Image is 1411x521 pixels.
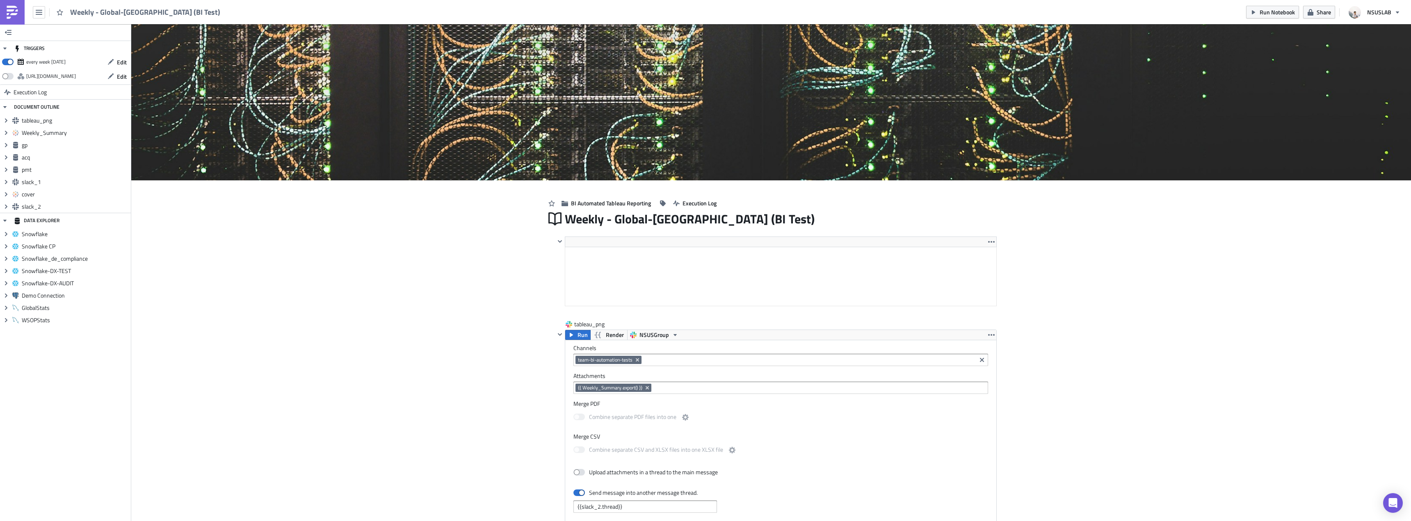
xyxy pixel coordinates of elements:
span: NSUSLAB [1367,8,1391,16]
div: DATA EXPLORER [14,213,59,228]
label: Upload attachments in a thread to the main message [573,469,718,476]
span: Run [578,330,588,340]
iframe: Rich Text Area [565,247,996,306]
span: Weekly - Global-[GEOGRAPHIC_DATA] (BI Test) [565,211,815,227]
span: Snowflake_de_compliance [22,255,129,262]
img: Cover Image [131,24,1411,180]
span: Edit [117,58,127,66]
button: Execution Log [669,197,721,209]
label: Attachments [573,372,988,380]
img: Avatar [1348,5,1362,19]
button: Remove Tag [634,356,642,364]
span: Run Notebook [1260,8,1295,16]
button: NSUSLAB [1344,3,1405,21]
button: Remove Tag [644,384,651,392]
span: BI Automated Tableau Reporting [571,199,651,207]
div: Open Intercom Messenger [1383,493,1403,513]
span: {{ Weekly_Summary.export() }} [578,384,642,391]
label: Merge PDF [573,400,988,407]
span: Share [1317,8,1331,16]
span: acq [22,154,129,161]
span: cover [22,191,129,198]
span: slack_2 [22,203,129,210]
span: Snowflake [22,230,129,238]
label: Combine separate CSV and XLSX files into one XLSX file [573,445,737,455]
span: Execution Log [14,85,47,100]
label: Combine separate PDF files into one [573,412,690,423]
div: DOCUMENT OUTLINE [14,100,59,114]
span: NSUSGroup [639,330,669,340]
label: Channels [573,344,988,352]
span: tableau_png [574,320,607,328]
span: GlobalStats [22,304,129,312]
span: Snowflake CP [22,243,129,250]
span: Snowflake-DX-TEST [22,267,129,275]
img: PushMetrics [6,6,19,19]
button: Run Notebook [1246,6,1299,18]
div: https://pushmetrics.io/api/v1/report/75rQdbmoZ4/webhook?token=0ff968b29ffb43a39827e642d23cfc4d [26,70,76,82]
span: Render [606,330,624,340]
span: pmt [22,166,129,173]
button: NSUSGroup [627,330,681,340]
span: slack_1 [22,178,129,186]
span: tableau_png [22,117,129,124]
button: Edit [103,56,131,68]
label: Merge CSV [573,433,988,440]
span: Execution Log [683,199,717,207]
button: Hide content [555,237,565,246]
span: Demo Connection [22,292,129,299]
button: Clear selected items [977,355,987,365]
input: {{ slack_1.thread }} [573,501,717,513]
span: Weekly_Summary [22,129,129,137]
span: WSOPStats [22,316,129,324]
button: Combine separate CSV and XLSX files into one XLSX file [727,445,737,455]
button: Edit [103,70,131,83]
span: Snowflake-DX-AUDIT [22,280,129,287]
span: team-bi-automation-tests [578,357,632,363]
label: Send message into another message thread. [573,489,699,496]
button: BI Automated Tableau Reporting [557,197,655,209]
span: gp [22,141,129,149]
div: every week on Monday [26,56,66,68]
button: Render [590,330,628,340]
button: Combine separate PDF files into one [680,412,690,422]
span: Edit [117,72,127,81]
button: Hide content [555,330,565,339]
div: TRIGGERS [14,41,45,56]
span: Weekly - Global-[GEOGRAPHIC_DATA] (BI Test) [70,7,221,17]
button: Share [1303,6,1335,18]
button: Run [565,330,591,340]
